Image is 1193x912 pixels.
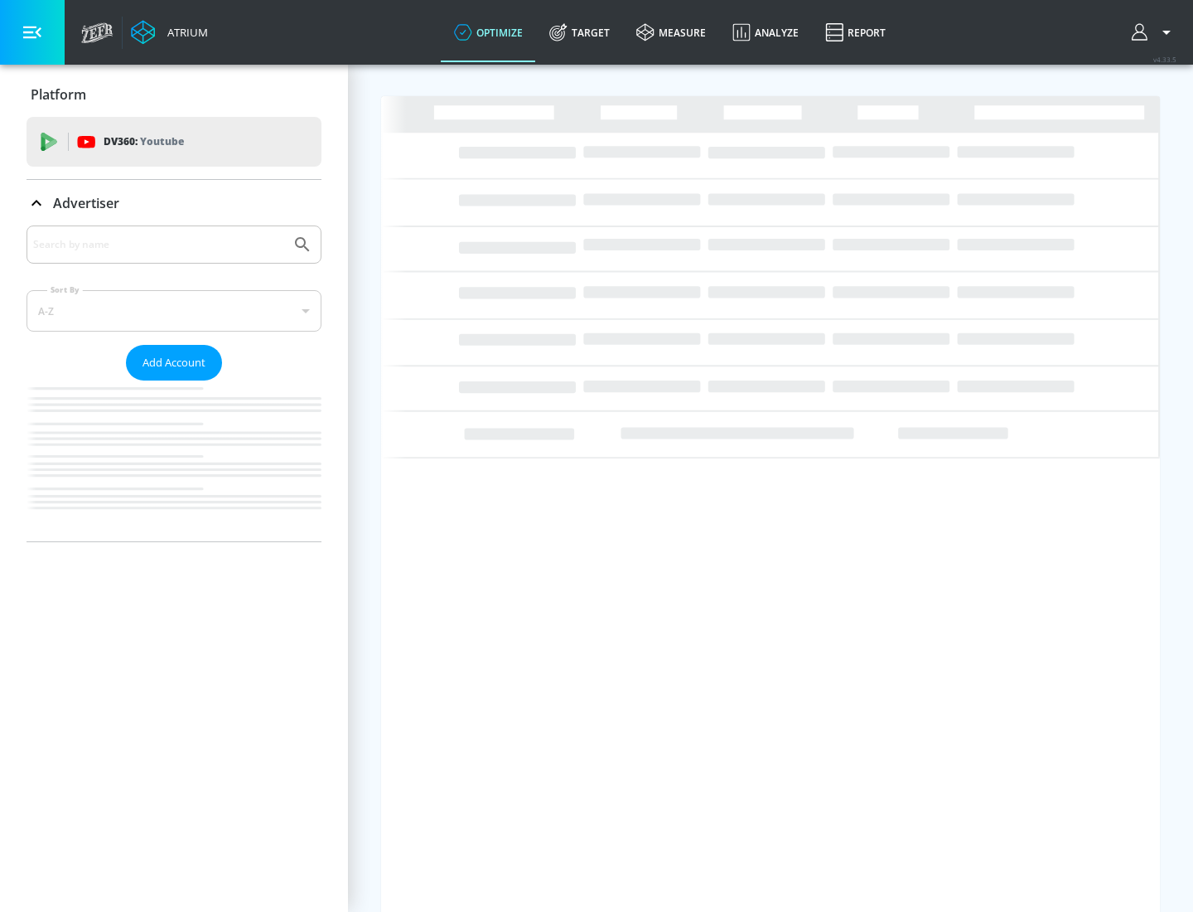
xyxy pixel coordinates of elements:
span: Add Account [142,353,205,372]
a: Report [812,2,899,62]
a: Target [536,2,623,62]
span: v 4.33.5 [1153,55,1176,64]
p: Platform [31,85,86,104]
label: Sort By [47,284,83,295]
nav: list of Advertiser [27,381,321,541]
a: Atrium [131,20,208,45]
div: DV360: Youtube [27,117,321,167]
a: Analyze [719,2,812,62]
div: Advertiser [27,226,321,541]
div: A-Z [27,290,321,332]
div: Advertiser [27,180,321,226]
p: Youtube [140,133,184,150]
button: Add Account [126,345,222,381]
a: measure [623,2,719,62]
input: Search by name [33,234,284,255]
a: optimize [441,2,536,62]
p: DV360: [104,133,184,151]
div: Platform [27,71,321,118]
p: Advertiser [53,194,119,212]
div: Atrium [161,25,208,40]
